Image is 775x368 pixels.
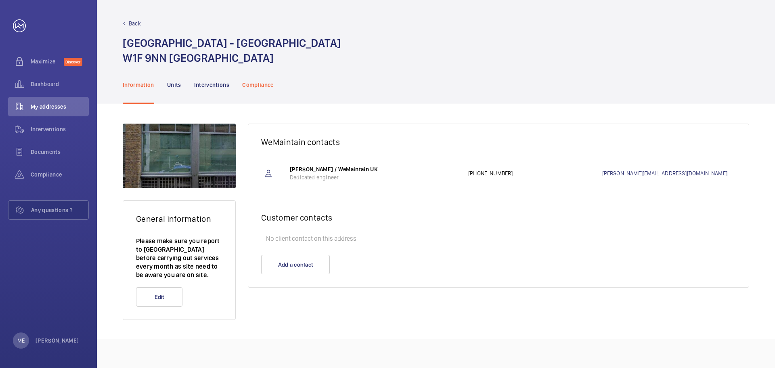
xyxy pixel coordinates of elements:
[242,81,274,89] p: Compliance
[31,80,89,88] span: Dashboard
[468,169,602,177] p: [PHONE_NUMBER]
[123,36,341,65] h1: [GEOGRAPHIC_DATA] - [GEOGRAPHIC_DATA] W1F 9NN [GEOGRAPHIC_DATA]
[31,125,89,133] span: Interventions
[167,81,181,89] p: Units
[136,214,222,224] h2: General information
[261,231,736,247] p: No client contact on this address
[290,165,460,173] p: [PERSON_NAME] / WeMaintain UK
[31,103,89,111] span: My addresses
[17,336,25,345] p: ME
[194,81,230,89] p: Interventions
[136,287,182,307] button: Edit
[261,212,736,223] h2: Customer contacts
[602,169,736,177] a: [PERSON_NAME][EMAIL_ADDRESS][DOMAIN_NAME]
[123,81,154,89] p: Information
[290,173,460,181] p: Dedicated engineer
[36,336,79,345] p: [PERSON_NAME]
[31,148,89,156] span: Documents
[31,57,64,65] span: Maximize
[31,170,89,179] span: Compliance
[64,58,82,66] span: Discover
[261,255,330,274] button: Add a contact
[136,237,222,279] p: Please make sure you report to [GEOGRAPHIC_DATA] before carrying out services every month as site...
[261,137,736,147] h2: WeMaintain contacts
[31,206,88,214] span: Any questions ?
[129,19,141,27] p: Back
